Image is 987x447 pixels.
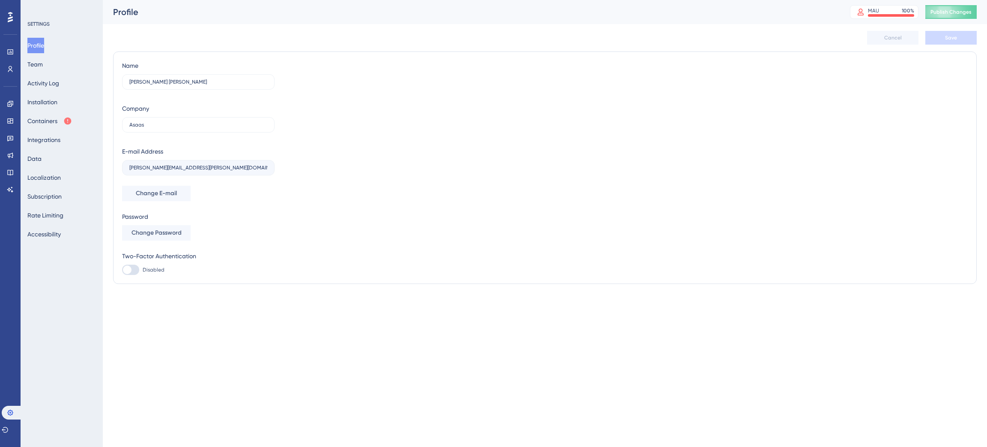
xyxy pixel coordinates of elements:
[122,186,191,201] button: Change E-mail
[945,34,957,41] span: Save
[27,208,63,223] button: Rate Limiting
[122,251,275,261] div: Two-Factor Authentication
[122,225,191,241] button: Change Password
[867,31,918,45] button: Cancel
[27,76,59,91] button: Activity Log
[27,151,42,166] button: Data
[930,9,972,15] span: Publish Changes
[129,122,267,128] input: Company Name
[113,6,828,18] div: Profile
[27,113,72,129] button: Containers
[884,34,902,41] span: Cancel
[122,211,275,222] div: Password
[902,7,914,14] div: 100 %
[27,170,61,185] button: Localization
[129,165,267,171] input: E-mail Address
[27,227,61,242] button: Accessibility
[136,188,177,199] span: Change E-mail
[27,132,60,148] button: Integrations
[27,189,62,204] button: Subscription
[129,79,267,85] input: Name Surname
[27,94,57,110] button: Installation
[868,7,879,14] div: MAU
[122,103,149,114] div: Company
[27,57,43,72] button: Team
[925,31,977,45] button: Save
[122,60,138,71] div: Name
[925,5,977,19] button: Publish Changes
[27,21,97,27] div: SETTINGS
[122,146,163,157] div: E-mail Address
[143,266,164,273] span: Disabled
[132,228,182,238] span: Change Password
[27,38,44,53] button: Profile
